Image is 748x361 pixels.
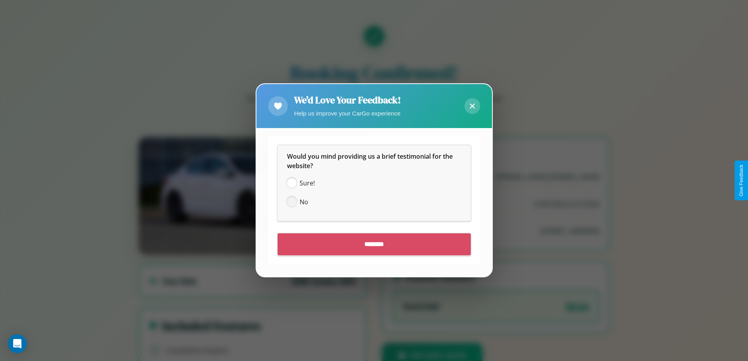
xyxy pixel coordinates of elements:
h2: We'd Love Your Feedback! [294,93,401,106]
span: Sure! [300,179,315,188]
div: Open Intercom Messenger [8,334,27,353]
div: Give Feedback [739,165,744,196]
span: No [300,198,308,207]
span: Would you mind providing us a brief testimonial for the website? [287,152,454,170]
p: Help us improve your CarGo experience [294,108,401,119]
